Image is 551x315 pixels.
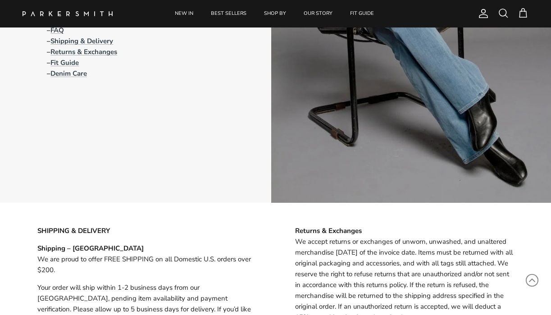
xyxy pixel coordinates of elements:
[37,226,110,235] strong: SHIPPING & DELIVERY
[47,37,50,46] strong: –
[23,11,113,16] img: Parker Smith
[37,243,256,275] p: We are proud to offer FREE SHIPPING on all Domestic U.S. orders over $200.
[50,26,64,35] a: FAQ
[50,37,113,46] a: Shipping & Delivery
[525,274,539,287] svg: Scroll to Top
[50,69,87,78] a: Denim Care
[47,26,50,35] strong: –
[295,226,362,235] strong: Returns & Exchanges
[37,244,144,253] strong: Shipping – [GEOGRAPHIC_DATA]
[47,58,50,67] strong: –
[474,8,489,19] a: Account
[47,69,50,78] strong: –
[50,47,117,56] a: Returns & Exchanges
[47,47,50,56] strong: –
[50,58,79,67] a: Fit Guide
